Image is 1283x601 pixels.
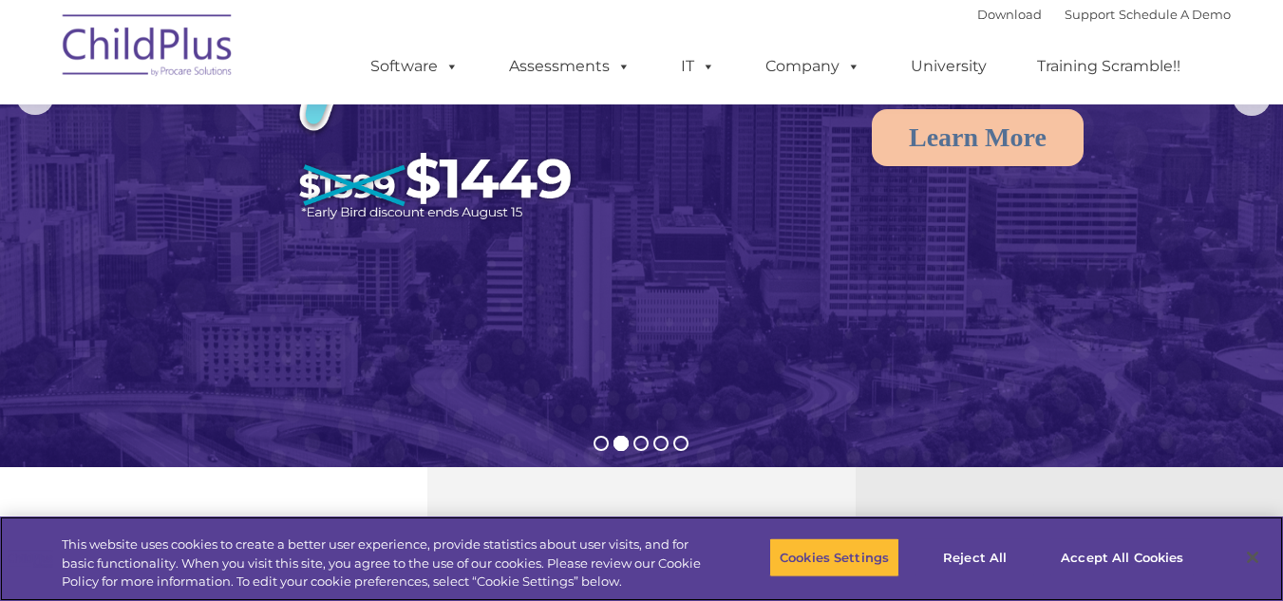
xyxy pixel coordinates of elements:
a: Download [977,7,1042,22]
button: Cookies Settings [769,537,899,577]
button: Close [1232,536,1274,578]
div: This website uses cookies to create a better user experience, provide statistics about user visit... [62,535,706,592]
a: Software [351,47,478,85]
a: University [892,47,1006,85]
a: Support [1065,7,1115,22]
a: IT [662,47,734,85]
a: Learn More [872,109,1084,166]
a: Training Scramble!! [1018,47,1199,85]
button: Reject All [915,537,1034,577]
a: Assessments [490,47,650,85]
font: | [977,7,1231,22]
span: Phone number [264,203,345,217]
button: Accept All Cookies [1050,537,1194,577]
a: Company [746,47,879,85]
a: Schedule A Demo [1119,7,1231,22]
img: ChildPlus by Procare Solutions [53,1,243,96]
span: Last name [264,125,322,140]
